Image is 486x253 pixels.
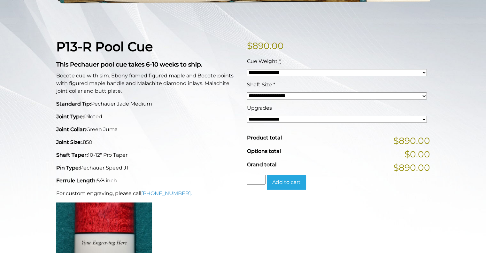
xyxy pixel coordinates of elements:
[56,165,80,171] strong: Pin Type:
[247,162,276,168] span: Grand total
[56,126,86,132] strong: Joint Collar:
[56,100,239,108] p: Pechauer Jade Medium
[279,58,281,64] abbr: required
[247,40,284,51] bdi: 890.00
[56,152,88,158] strong: Shaft Taper:
[56,178,97,184] strong: Ferrule Length:
[247,40,252,51] span: $
[56,126,239,133] p: Green Juma
[393,161,430,174] span: $890.00
[247,148,281,154] span: Options total
[56,39,153,54] strong: P13-R Pool Cue
[56,190,239,197] p: For custom engraving, please call
[141,190,192,196] a: [PHONE_NUMBER].
[56,113,239,121] p: Piloted
[267,175,306,190] button: Add to cart
[56,114,84,120] strong: Joint Type:
[405,147,430,161] span: $0.00
[247,105,272,111] span: Upgrades
[247,58,278,64] span: Cue Weight
[247,82,272,88] span: Shaft Size
[56,61,202,68] strong: This Pechauer pool cue takes 6-10 weeks to ship.
[247,175,266,185] input: Product quantity
[393,134,430,147] span: $890.00
[56,138,239,146] p: .850
[56,177,239,185] p: 5/8 inch
[56,101,91,107] strong: Standard Tip:
[247,135,282,141] span: Product total
[273,82,275,88] abbr: required
[56,139,82,145] strong: Joint Size:
[56,164,239,172] p: Pechauer Speed JT
[56,72,239,95] p: Bocote cue with sim. Ebony framed figured maple and Bocote points with figured maple handle and M...
[56,151,239,159] p: 10-12" Pro Taper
